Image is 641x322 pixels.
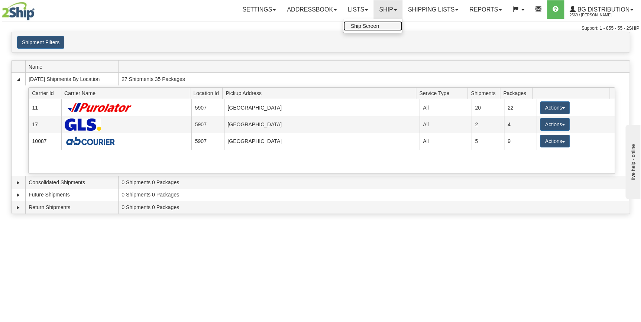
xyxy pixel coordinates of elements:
span: 2569 / [PERSON_NAME] [570,12,625,19]
a: Shipping lists [402,0,464,19]
a: Expand [14,179,22,186]
button: Actions [540,135,570,147]
img: GLS Canada [65,118,101,131]
span: Shipments [471,87,500,99]
td: 0 Shipments 0 Packages [118,189,629,201]
span: Location Id [193,87,222,99]
img: A&B Courier [65,135,117,147]
span: Ship Screen [351,23,379,29]
td: 5 [472,133,504,150]
td: 0 Shipments 0 Packages [118,176,629,189]
td: [GEOGRAPHIC_DATA] [224,99,420,116]
td: [DATE] Shipments By Location [25,73,118,85]
td: 5907 [191,133,224,150]
button: Actions [540,118,570,131]
td: All [420,99,472,116]
td: [GEOGRAPHIC_DATA] [224,133,420,150]
span: Pickup Address [226,87,416,99]
td: 9 [504,133,537,150]
div: live help - online [6,6,69,12]
button: Shipment Filters [17,36,64,49]
td: Return Shipments [25,201,118,214]
div: Support: 1 - 855 - 55 - 2SHIP [2,25,639,32]
td: 11 [29,99,61,116]
iframe: chat widget [624,123,640,199]
a: Settings [237,0,281,19]
td: 22 [504,99,537,116]
td: 5907 [191,116,224,133]
a: Ship [373,0,402,19]
a: Ship Screen [343,21,402,31]
span: Carrier Id [32,87,61,99]
a: Collapse [14,76,22,83]
img: logo2569.jpg [2,2,35,20]
td: 27 Shipments 35 Packages [118,73,629,85]
td: 0 Shipments 0 Packages [118,201,629,214]
a: Expand [14,191,22,199]
span: Carrier Name [64,87,190,99]
span: Packages [503,87,532,99]
td: Consolidated Shipments [25,176,118,189]
td: All [420,116,472,133]
td: 5907 [191,99,224,116]
td: 17 [29,116,61,133]
td: 4 [504,116,537,133]
td: 2 [472,116,504,133]
span: BG Distribution [576,6,629,13]
td: [GEOGRAPHIC_DATA] [224,116,420,133]
td: 10087 [29,133,61,150]
a: Expand [14,204,22,211]
span: Service Type [419,87,467,99]
img: Purolator [65,103,135,113]
button: Actions [540,101,570,114]
span: Name [29,61,118,72]
a: Reports [464,0,507,19]
td: Future Shipments [25,189,118,201]
a: Lists [342,0,373,19]
td: All [420,133,472,150]
a: Addressbook [281,0,342,19]
a: BG Distribution 2569 / [PERSON_NAME] [564,0,639,19]
td: 20 [472,99,504,116]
